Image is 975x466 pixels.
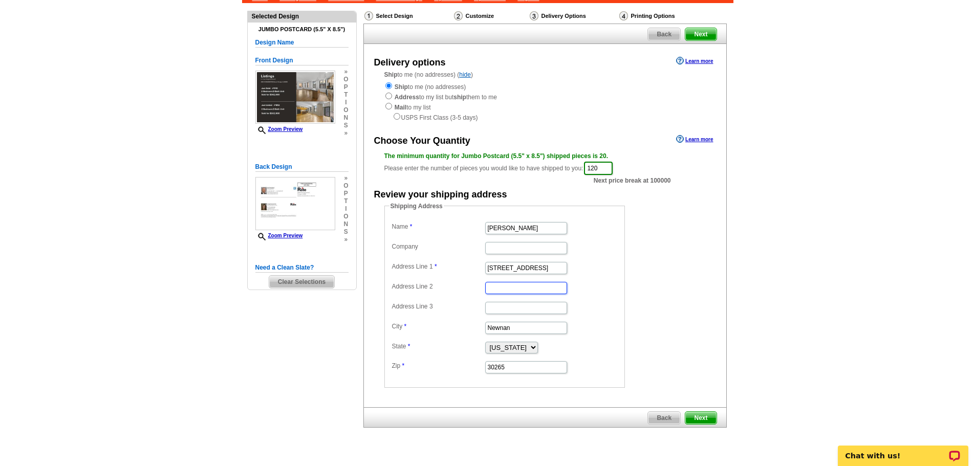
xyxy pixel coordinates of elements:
[676,57,713,65] a: Learn more
[594,176,671,185] span: Next price break at 100000
[343,220,348,228] span: n
[395,104,406,111] strong: Mail
[384,151,706,161] div: The minimum quantity for Jumbo Postcard (5.5" x 8.5") shipped pieces is 20.
[647,28,681,41] a: Back
[343,205,348,213] span: i
[343,174,348,182] span: »
[384,112,706,122] div: USPS First Class (3-5 days)
[454,11,463,20] img: Customize
[395,83,408,91] strong: Ship
[530,11,538,20] img: Delivery Options
[343,228,348,236] span: s
[343,236,348,243] span: »
[392,361,484,370] label: Zip
[255,233,303,238] a: Zoom Preview
[374,134,470,148] div: Choose Your Quantity
[343,213,348,220] span: o
[384,151,706,176] div: Please enter the number of pieces you would like to have shipped to you:
[343,122,348,129] span: s
[648,28,680,40] span: Back
[269,276,334,288] span: Clear Selections
[343,106,348,114] span: o
[618,11,709,21] div: Printing Options
[343,68,348,76] span: »
[364,11,373,20] img: Select Design
[392,342,484,351] label: State
[529,11,618,24] div: Delivery Options
[389,202,444,211] legend: Shipping Address
[374,188,507,202] div: Review your shipping address
[343,197,348,205] span: t
[392,242,484,251] label: Company
[343,182,348,190] span: o
[343,83,348,91] span: p
[364,70,726,122] div: to me (no addresses) ( )
[255,71,335,124] img: small-thumb.jpg
[343,99,348,106] span: i
[392,302,484,311] label: Address Line 3
[685,28,716,40] span: Next
[374,56,446,70] div: Delivery options
[685,412,716,424] span: Next
[384,71,398,78] strong: Ship
[384,81,706,122] div: to me (no addresses) to my list but them to me to my list
[648,412,680,424] span: Back
[619,11,628,20] img: Printing Options & Summary
[453,94,466,101] strong: ship
[255,26,349,33] h4: Jumbo Postcard (5.5" x 8.5")
[392,222,484,231] label: Name
[395,94,419,101] strong: Address
[676,135,713,143] a: Learn more
[255,263,349,273] h5: Need a Clean Slate?
[343,91,348,99] span: t
[255,56,349,65] h5: Front Design
[647,411,681,425] a: Back
[343,114,348,122] span: n
[343,190,348,197] span: p
[255,162,349,172] h5: Back Design
[343,129,348,137] span: »
[255,177,335,230] img: small-thumb.jpg
[392,262,484,271] label: Address Line 1
[392,282,484,291] label: Address Line 2
[459,71,471,78] a: hide
[255,38,349,48] h5: Design Name
[453,11,529,21] div: Customize
[392,322,484,331] label: City
[831,434,975,466] iframe: LiveChat chat widget
[248,11,356,21] div: Selected Design
[255,126,303,132] a: Zoom Preview
[363,11,453,24] div: Select Design
[343,76,348,83] span: o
